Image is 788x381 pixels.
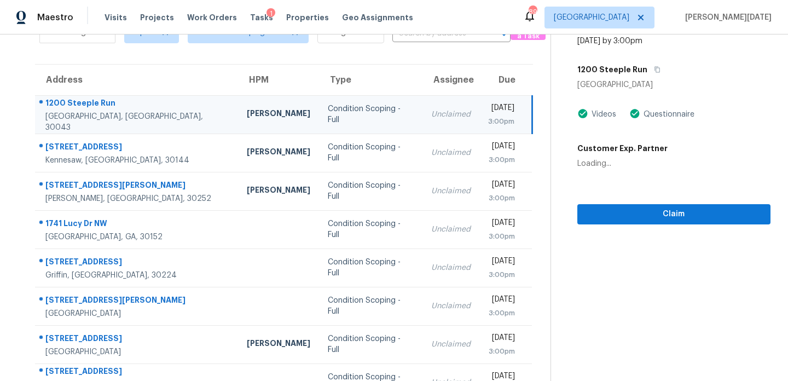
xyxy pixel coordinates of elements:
div: [GEOGRAPHIC_DATA] [45,347,229,357]
img: Artifact Present Icon [577,108,588,119]
div: [GEOGRAPHIC_DATA], GA, 30152 [45,232,229,243]
div: Condition Scoping - Full [328,180,414,202]
th: Address [35,65,238,95]
div: Unclaimed [431,109,471,120]
div: 1 [266,8,275,19]
span: Loading... [577,160,611,168]
div: [DATE] [488,141,515,154]
div: [DATE] [488,294,515,308]
div: [GEOGRAPHIC_DATA], [GEOGRAPHIC_DATA], 30043 [45,111,229,133]
div: [PERSON_NAME] [247,184,310,198]
th: Type [319,65,422,95]
th: Due [479,65,532,95]
div: [PERSON_NAME] [247,338,310,351]
div: Unclaimed [431,147,471,158]
h5: 1200 Steeple Run [577,64,647,75]
div: Condition Scoping - Full [328,257,414,279]
div: [DATE] [488,179,515,193]
div: 3:00pm [488,154,515,165]
div: [DATE] by 3:00pm [577,36,642,47]
div: Unclaimed [431,262,471,273]
button: Copy Address [647,60,662,79]
div: Condition Scoping - Full [328,218,414,240]
div: Condition Scoping - Full [328,103,414,125]
div: Kennesaw, [GEOGRAPHIC_DATA], 30144 [45,155,229,166]
div: 3:00pm [488,231,515,242]
div: Unclaimed [431,301,471,311]
div: Questionnaire [640,109,694,120]
span: Claim [586,207,762,221]
div: [STREET_ADDRESS] [45,256,229,270]
span: Geo Assignments [342,12,413,23]
th: Assignee [422,65,479,95]
span: Properties [286,12,329,23]
div: [STREET_ADDRESS] [45,141,229,155]
div: 89 [529,7,536,18]
div: Unclaimed [431,186,471,197]
div: [STREET_ADDRESS][PERSON_NAME] [45,295,229,308]
span: Work Orders [187,12,237,23]
span: Tasks [250,14,273,21]
div: [GEOGRAPHIC_DATA] [577,79,770,90]
div: [DATE] [488,102,514,116]
div: [PERSON_NAME] [247,146,310,160]
h5: Customer Exp. Partner [577,143,668,154]
div: Unclaimed [431,224,471,235]
div: [GEOGRAPHIC_DATA] [45,308,229,319]
div: 1200 Steeple Run [45,97,229,111]
div: 3:00pm [488,269,515,280]
div: [PERSON_NAME] [247,108,310,122]
button: Create a Task [511,21,546,40]
div: 3:00pm [488,193,515,204]
div: [DATE] [488,332,515,346]
div: Condition Scoping - Full [328,142,414,164]
div: 3:00pm [488,308,515,319]
div: 3:00pm [488,346,515,357]
div: [STREET_ADDRESS] [45,366,229,379]
span: Visits [105,12,127,23]
div: [STREET_ADDRESS] [45,333,229,347]
div: Unclaimed [431,339,471,350]
div: [PERSON_NAME], [GEOGRAPHIC_DATA], 30252 [45,193,229,204]
button: Claim [577,204,770,224]
span: [GEOGRAPHIC_DATA] [554,12,629,23]
span: [PERSON_NAME][DATE] [681,12,772,23]
div: [DATE] [488,217,515,231]
div: 1741 Lucy Dr NW [45,218,229,232]
div: [DATE] [488,256,515,269]
div: [STREET_ADDRESS][PERSON_NAME] [45,180,229,193]
div: Condition Scoping - Full [328,295,414,317]
div: Griffin, [GEOGRAPHIC_DATA], 30224 [45,270,229,281]
div: Videos [588,109,616,120]
th: HPM [238,65,319,95]
img: Artifact Present Icon [629,108,640,119]
span: Maestro [37,12,73,23]
div: Condition Scoping - Full [328,333,414,355]
span: Projects [140,12,174,23]
div: 3:00pm [488,116,514,127]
